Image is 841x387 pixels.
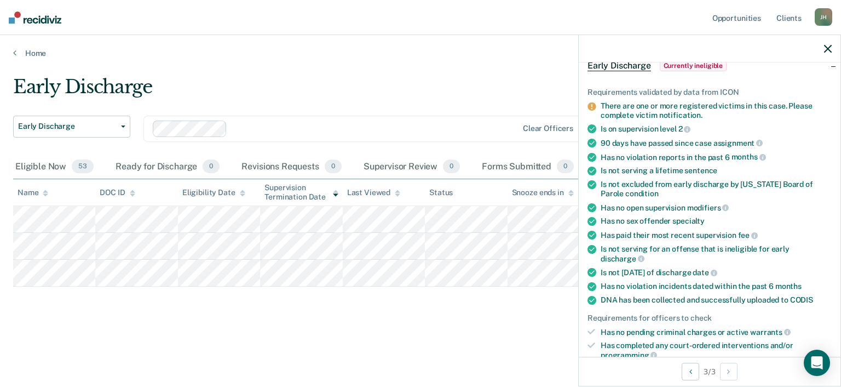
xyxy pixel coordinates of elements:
[601,254,644,263] span: discharge
[587,314,832,323] div: Requirements for officers to check
[775,282,802,291] span: months
[601,230,832,240] div: Has paid their most recent supervision
[713,139,763,147] span: assignment
[203,160,220,174] span: 0
[557,160,574,174] span: 0
[601,244,832,263] div: Is not serving for an offense that is ineligible for early
[720,363,738,380] button: Next Opportunity
[682,363,699,380] button: Previous Opportunity
[731,152,766,161] span: months
[113,155,222,179] div: Ready for Discharge
[601,351,657,360] span: programming
[579,48,840,83] div: Early DischargeCurrently ineligible
[738,231,758,240] span: fee
[693,268,717,277] span: date
[587,60,651,71] span: Early Discharge
[13,76,644,107] div: Early Discharge
[13,48,828,58] a: Home
[325,160,342,174] span: 0
[429,188,453,197] div: Status
[579,357,840,386] div: 3 / 3
[790,295,813,304] span: CODIS
[587,88,832,97] div: Requirements validated by data from ICON
[678,124,691,133] span: 2
[443,160,460,174] span: 0
[100,188,135,197] div: DOC ID
[264,183,338,202] div: Supervision Termination Date
[72,160,94,174] span: 53
[601,166,832,175] div: Is not serving a lifetime
[182,188,245,197] div: Eligibility Date
[601,138,832,148] div: 90 days have passed since case
[239,155,343,179] div: Revisions Requests
[601,152,832,162] div: Has no violation reports in the past 6
[601,282,832,291] div: Has no violation incidents dated within the past 6
[601,295,832,305] div: DNA has been collected and successfully uploaded to
[601,268,832,277] div: Is not [DATE] of discharge
[361,155,463,179] div: Supervisor Review
[347,188,400,197] div: Last Viewed
[660,60,727,71] span: Currently ineligible
[601,124,832,134] div: Is on supervision level
[672,217,705,225] span: specialty
[523,124,573,133] div: Clear officers
[18,188,48,197] div: Name
[684,166,717,175] span: sentence
[601,327,832,337] div: Has no pending criminal charges or active
[601,341,832,360] div: Has completed any court-ordered interventions and/or
[804,350,830,376] div: Open Intercom Messenger
[815,8,832,26] div: J H
[480,155,576,179] div: Forms Submitted
[625,189,659,198] span: condition
[750,328,791,337] span: warrants
[512,188,574,197] div: Snooze ends in
[601,101,832,120] div: There are one or more registered victims in this case. Please complete victim notification.
[687,203,729,212] span: modifiers
[13,155,96,179] div: Eligible Now
[18,122,117,131] span: Early Discharge
[9,12,61,24] img: Recidiviz
[601,217,832,226] div: Has no sex offender
[601,203,832,213] div: Has no open supervision
[601,180,832,198] div: Is not excluded from early discharge by [US_STATE] Board of Parole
